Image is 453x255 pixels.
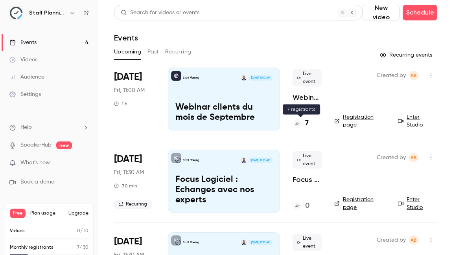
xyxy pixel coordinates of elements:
[409,153,418,162] span: Anaïs Bressy
[114,235,142,248] span: [DATE]
[114,153,142,165] span: [DATE]
[114,71,142,83] span: [DATE]
[293,175,322,184] a: Focus Logiciel : Echanges avec nos experts
[77,227,88,235] p: / 10
[9,56,37,64] div: Videos
[114,169,144,176] span: Fri, 11:30 AM
[411,153,417,162] span: AB
[114,200,152,209] span: Recurring
[114,46,141,58] button: Upcoming
[114,101,127,107] div: 1 h
[183,158,199,162] p: Staff Planning
[114,150,155,213] div: Sep 12 Fri, 11:30 AM (Europe/Paris)
[20,123,32,132] span: Help
[168,68,280,130] a: Webinar clients du mois de SeptembreStaff PlanningChristophe Vermeulen[DATE] 11:00 AMWebinar clie...
[411,235,417,245] span: AB
[305,201,309,211] h4: 0
[9,73,44,81] div: Audience
[114,86,145,94] span: Fri, 11:00 AM
[249,75,272,81] span: [DATE] 11:00 AM
[377,235,406,245] span: Created by
[398,113,437,129] a: Enter Studio
[114,33,138,42] h1: Events
[293,69,322,86] span: Live event
[411,71,417,80] span: AB
[409,71,418,80] span: Anaïs Bressy
[398,196,437,211] a: Enter Studio
[334,113,389,129] a: Registration page
[293,93,322,102] a: Webinar clients du mois de Septembre
[334,196,389,211] a: Registration page
[376,49,437,61] button: Recurring events
[363,5,400,20] button: New video
[249,158,272,163] span: [DATE] 11:30 AM
[77,245,79,250] span: 7
[10,244,53,251] p: Monthly registrants
[10,227,25,235] p: Videos
[121,9,199,17] div: Search for videos or events
[56,141,72,149] span: new
[183,76,199,80] p: Staff Planning
[293,118,309,129] a: 7
[77,244,88,251] p: / 30
[293,234,322,251] span: Live event
[114,68,155,130] div: Sep 12 Fri, 11:00 AM (Europe/Paris)
[403,5,437,20] button: Schedule
[293,151,322,169] span: Live event
[114,183,137,189] div: 30 min
[20,141,52,149] a: SpeakerHub
[249,240,272,245] span: [DATE] 11:30 AM
[30,210,64,216] span: Plan usage
[293,201,309,211] a: 0
[9,39,37,46] div: Events
[168,150,280,213] a: Focus Logiciel : Echanges avec nos expertsStaff PlanningChristophe Vermeulen[DATE] 11:30 AMFocus ...
[9,123,89,132] li: help-dropdown-opener
[147,46,159,58] button: Past
[305,118,309,129] h4: 7
[183,240,199,244] p: Staff Planning
[9,90,41,98] div: Settings
[20,178,54,186] span: Book a demo
[20,159,50,167] span: What's new
[241,75,247,81] img: Christophe Vermeulen
[175,103,273,123] p: Webinar clients du mois de Septembre
[241,158,247,163] img: Christophe Vermeulen
[241,240,247,245] img: Christophe Vermeulen
[77,229,80,233] span: 0
[377,71,406,80] span: Created by
[68,210,88,216] button: Upgrade
[377,153,406,162] span: Created by
[10,209,26,218] span: Free
[409,235,418,245] span: Anaïs Bressy
[10,7,22,19] img: Staff Planning
[165,46,192,58] button: Recurring
[29,9,66,17] h6: Staff Planning
[175,175,273,205] p: Focus Logiciel : Echanges avec nos experts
